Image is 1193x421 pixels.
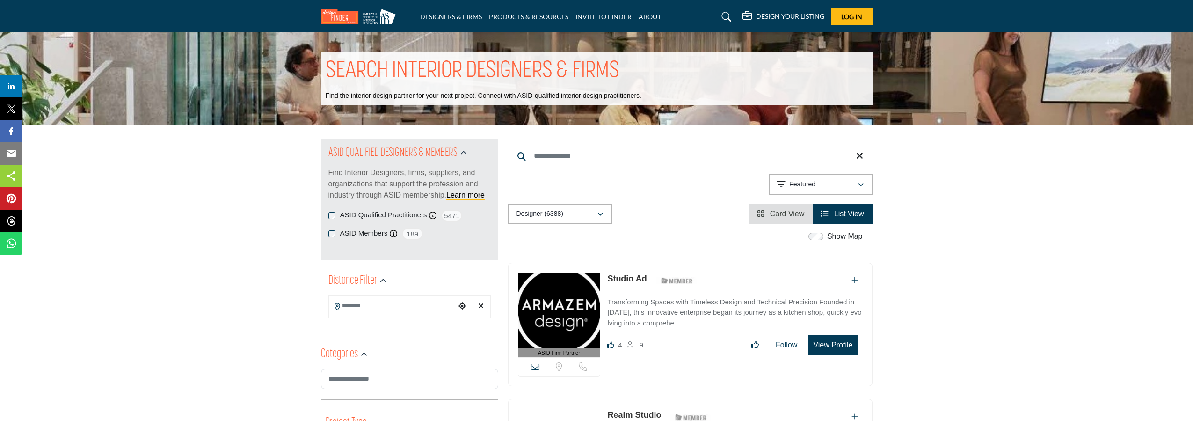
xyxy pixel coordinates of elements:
a: DESIGNERS & FIRMS [420,13,482,21]
input: ASID Qualified Practitioners checkbox [328,212,335,219]
a: Transforming Spaces with Timeless Design and Technical Precision Founded in [DATE], this innovati... [607,291,862,329]
h5: DESIGN YOUR LISTING [756,12,824,21]
p: Find Interior Designers, firms, suppliers, and organizations that support the profession and indu... [328,167,491,201]
input: Search Location [329,297,455,315]
a: View Card [757,210,804,218]
a: Learn more [446,191,485,199]
i: Likes [607,341,614,348]
img: Studio Ad [518,273,600,348]
button: Like listing [745,336,765,355]
button: Featured [769,174,873,195]
a: Realm Studio [607,410,661,420]
a: PRODUCTS & RESOURCES [489,13,568,21]
img: Site Logo [321,9,400,24]
div: DESIGN YOUR LISTING [742,11,824,22]
span: 4 [618,341,622,349]
label: Show Map [827,231,863,242]
input: ASID Members checkbox [328,230,335,237]
label: ASID Qualified Practitioners [340,210,427,221]
button: View Profile [808,335,858,355]
button: Follow [770,336,803,355]
div: Clear search location [474,296,488,317]
a: ASID Firm Partner [518,273,600,358]
p: Find the interior design partner for your next project. Connect with ASID-qualified interior desi... [326,91,641,101]
span: List View [834,210,864,218]
span: Card View [770,210,805,218]
label: ASID Members [340,228,388,239]
li: Card View [749,204,813,224]
p: Featured [789,180,815,189]
span: 189 [402,228,423,240]
span: 5471 [441,210,462,222]
span: ASID Firm Partner [538,349,580,357]
a: Add To List [851,413,858,421]
div: Choose your current location [455,296,469,317]
img: ASID Members Badge Icon [656,275,698,287]
p: Designer (6388) [516,209,563,219]
h2: ASID QUALIFIED DESIGNERS & MEMBERS [328,145,458,162]
a: ABOUT [639,13,661,21]
button: Log In [831,8,873,25]
input: Search Keyword [508,145,873,167]
p: Studio Ad [607,273,647,285]
p: Transforming Spaces with Timeless Design and Technical Precision Founded in [DATE], this innovati... [607,297,862,329]
button: Designer (6388) [508,204,612,224]
a: View List [821,210,864,218]
a: Studio Ad [607,274,647,283]
li: List View [813,204,872,224]
span: 9 [640,341,643,349]
a: Add To List [851,276,858,284]
input: Search Category [321,369,498,389]
h2: Distance Filter [328,273,377,289]
span: Log In [841,13,862,21]
div: Followers [627,340,643,351]
a: INVITE TO FINDER [575,13,632,21]
a: Search [713,9,737,24]
h2: Categories [321,346,358,363]
h1: SEARCH INTERIOR DESIGNERS & FIRMS [326,57,619,86]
